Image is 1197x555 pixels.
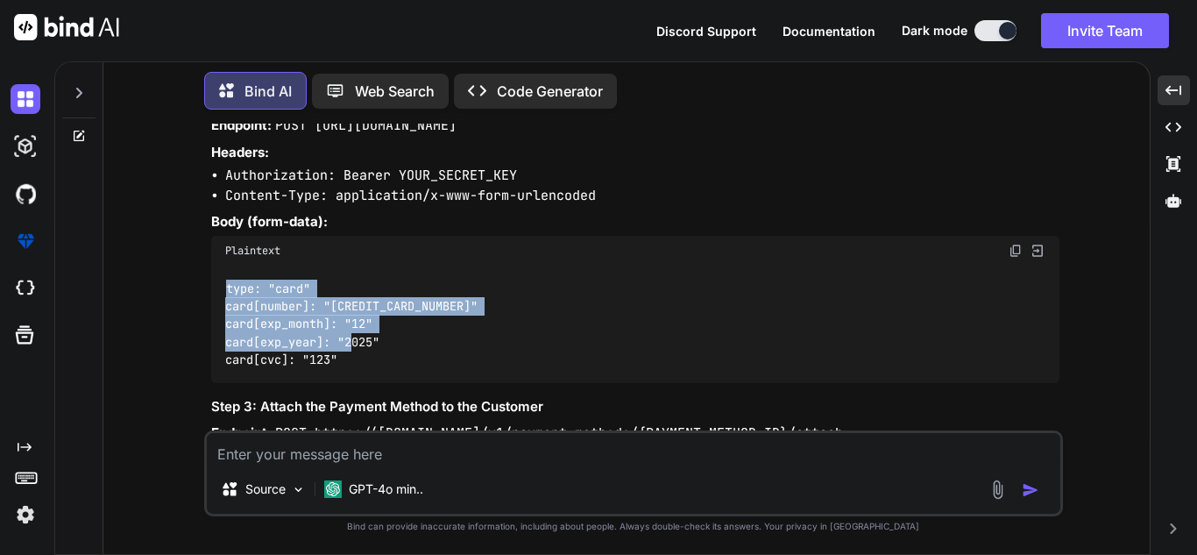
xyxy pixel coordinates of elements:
h3: Step 3: Attach the Payment Method to the Customer [211,397,1059,417]
img: attachment [988,480,1008,500]
code: POST https://[DOMAIN_NAME]/v1/payment_methods/{PAYMENT_METHOD_ID}/attach [275,424,843,442]
img: GPT-4o mini [324,480,342,498]
img: Open in Browser [1030,243,1045,259]
span: Dark mode [902,22,967,39]
p: Bind AI [244,81,292,102]
strong: Endpoint: [211,424,272,441]
img: icon [1022,481,1039,499]
img: copy [1009,244,1023,258]
button: Invite Team [1041,13,1169,48]
strong: Headers: [211,144,269,160]
p: GPT-4o min.. [349,480,423,498]
button: Documentation [783,22,875,40]
span: Discord Support [656,24,756,39]
code: Authorization: Bearer YOUR_SECRET_KEY [225,167,517,184]
img: githubDark [11,179,40,209]
img: darkChat [11,84,40,114]
code: type: "card" card[number]: "[CREDIT_CARD_NUMBER]" card[exp_month]: "12" card[exp_year]: "2025" ca... [225,280,478,369]
code: POST [URL][DOMAIN_NAME] [275,117,457,134]
strong: Endpoint: [211,117,272,133]
img: Bind AI [14,14,119,40]
p: Code Generator [497,81,603,102]
span: Plaintext [225,244,280,258]
img: darkAi-studio [11,132,40,161]
img: premium [11,226,40,256]
img: Pick Models [291,482,306,497]
strong: Body (form-data): [211,213,328,230]
img: settings [11,500,40,530]
img: cloudideIcon [11,274,40,303]
button: Discord Support [656,22,756,40]
p: Source [245,480,286,498]
p: Bind can provide inaccurate information, including about people. Always double-check its answers.... [204,520,1063,533]
span: Documentation [783,24,875,39]
code: Content-Type: application/x-www-form-urlencoded [225,187,596,204]
p: Web Search [355,81,435,102]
